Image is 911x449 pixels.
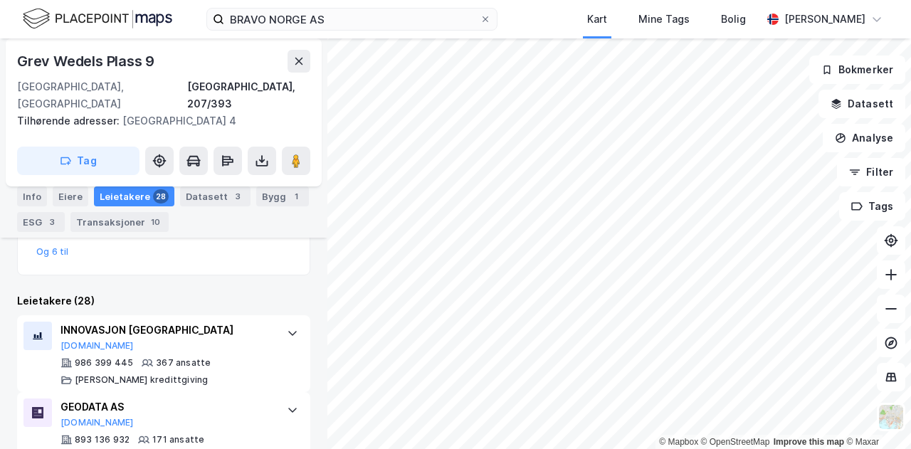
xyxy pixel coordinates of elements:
div: Mine Tags [638,11,690,28]
div: 3 [231,189,245,204]
button: [DOMAIN_NAME] [60,417,134,428]
button: Og 6 til [36,246,69,258]
button: Datasett [818,90,905,118]
div: Eiere [53,186,88,206]
div: Bygg [256,186,309,206]
button: Tag [17,147,139,175]
div: 3 [45,215,59,229]
div: 1 [289,189,303,204]
button: Filter [837,158,905,186]
a: OpenStreetMap [701,437,770,447]
div: ESG [17,212,65,232]
div: GEODATA AS [60,398,273,416]
div: Grev Wedels Plass 9 [17,50,157,73]
span: Tilhørende adresser: [17,115,122,127]
iframe: Chat Widget [840,381,911,449]
img: logo.f888ab2527a4732fd821a326f86c7f29.svg [23,6,172,31]
div: [GEOGRAPHIC_DATA], [GEOGRAPHIC_DATA] [17,78,187,112]
div: Transaksjoner [70,212,169,232]
div: 986 399 445 [75,357,133,369]
a: Improve this map [774,437,844,447]
div: [PERSON_NAME] kredittgiving [75,374,208,386]
div: Kart [587,11,607,28]
div: [GEOGRAPHIC_DATA], 207/393 [187,78,310,112]
input: Søk på adresse, matrikkel, gårdeiere, leietakere eller personer [224,9,480,30]
div: Leietakere [94,186,174,206]
div: [GEOGRAPHIC_DATA] 4 [17,112,299,130]
div: Info [17,186,47,206]
div: Bolig [721,11,746,28]
button: Tags [839,192,905,221]
div: 367 ansatte [156,357,211,369]
div: 171 ansatte [152,434,204,445]
div: 28 [153,189,169,204]
button: [DOMAIN_NAME] [60,340,134,352]
button: Bokmerker [809,56,905,84]
a: Mapbox [659,437,698,447]
button: Analyse [823,124,905,152]
div: Datasett [180,186,251,206]
div: [PERSON_NAME] [784,11,865,28]
div: 10 [148,215,163,229]
div: INNOVASJON [GEOGRAPHIC_DATA] [60,322,273,339]
div: Leietakere (28) [17,292,310,310]
div: 893 136 932 [75,434,130,445]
